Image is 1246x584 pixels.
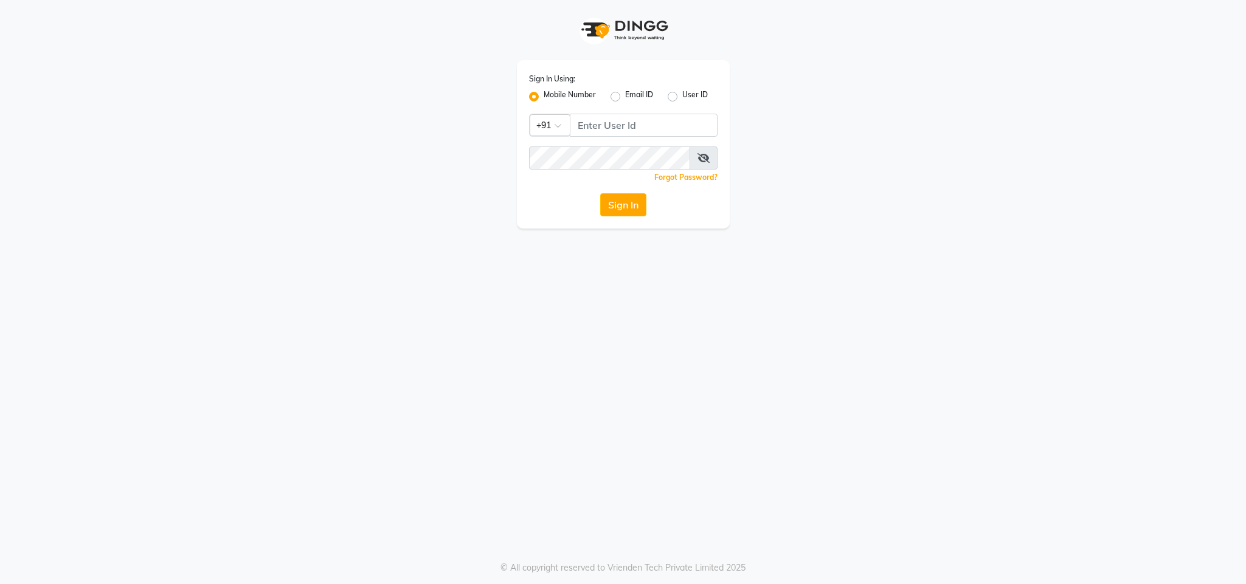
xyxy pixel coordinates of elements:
label: Sign In Using: [529,74,575,84]
input: Username [570,114,718,137]
img: logo1.svg [575,12,672,48]
label: Mobile Number [544,89,596,104]
a: Forgot Password? [654,173,718,182]
input: Username [529,146,690,170]
label: User ID [682,89,708,104]
label: Email ID [625,89,653,104]
button: Sign In [600,193,646,216]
